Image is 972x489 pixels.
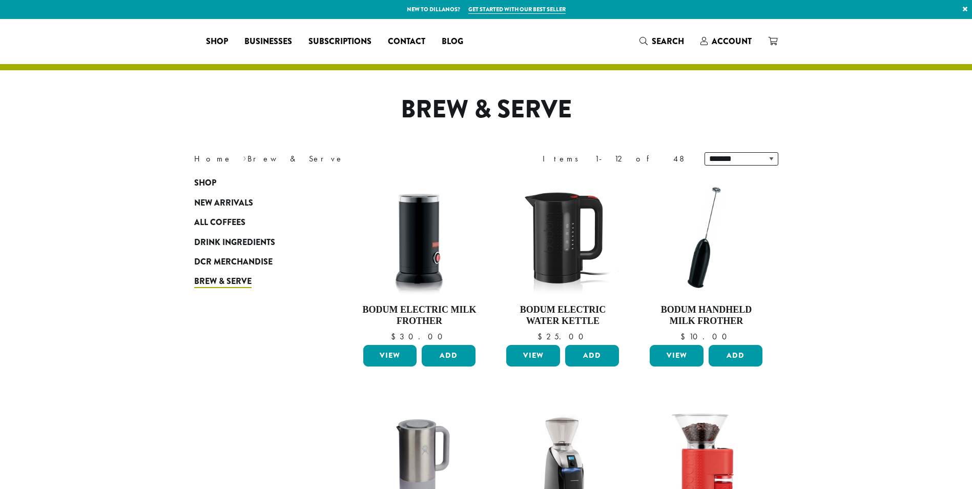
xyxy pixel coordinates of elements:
button: Add [565,345,619,366]
a: Get started with our best seller [468,5,566,14]
h4: Bodum Electric Water Kettle [504,304,622,327]
span: Blog [442,35,463,48]
h1: Brew & Serve [187,95,786,125]
span: $ [537,331,546,342]
span: New Arrivals [194,197,253,210]
button: Add [709,345,762,366]
a: View [363,345,417,366]
span: Shop [194,177,216,190]
a: Shop [198,33,236,50]
span: $ [391,331,400,342]
span: Brew & Serve [194,275,252,288]
a: Bodum Electric Water Kettle $25.00 [504,178,622,341]
a: Brew & Serve [194,272,317,291]
bdi: 30.00 [391,331,447,342]
img: DP3927.01-002.png [647,178,765,296]
button: Add [422,345,475,366]
span: Shop [206,35,228,48]
span: DCR Merchandise [194,256,273,269]
span: Contact [388,35,425,48]
bdi: 10.00 [680,331,732,342]
a: Search [631,33,692,50]
a: View [506,345,560,366]
span: › [243,149,246,165]
a: Shop [194,173,317,193]
a: View [650,345,704,366]
a: Drink Ingredients [194,232,317,252]
h4: Bodum Electric Milk Frother [361,304,479,327]
a: Bodum Electric Milk Frother $30.00 [361,178,479,341]
a: All Coffees [194,213,317,232]
span: Subscriptions [308,35,371,48]
nav: Breadcrumb [194,153,471,165]
img: DP3954.01-002.png [360,178,478,296]
span: $ [680,331,689,342]
span: All Coffees [194,216,245,229]
span: Drink Ingredients [194,236,275,249]
a: Home [194,153,232,164]
a: Bodum Handheld Milk Frother $10.00 [647,178,765,341]
span: Account [712,35,752,47]
span: Businesses [244,35,292,48]
bdi: 25.00 [537,331,588,342]
a: New Arrivals [194,193,317,213]
span: Search [652,35,684,47]
h4: Bodum Handheld Milk Frother [647,304,765,327]
a: DCR Merchandise [194,252,317,272]
img: DP3955.01.png [504,178,622,296]
div: Items 1-12 of 48 [543,153,689,165]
